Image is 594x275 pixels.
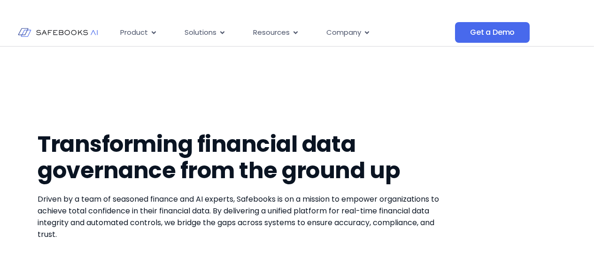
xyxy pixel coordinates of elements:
[455,22,530,43] a: Get a Demo
[185,27,216,38] span: Solutions
[38,194,439,240] span: Driven by a team of seasoned finance and AI experts, Safebooks is on a mission to empower organiz...
[253,27,290,38] span: Resources
[120,27,148,38] span: Product
[113,24,455,42] nav: Menu
[38,131,453,184] h1: Transforming financial data governance from the ground up
[326,27,361,38] span: Company
[113,24,455,42] div: Menu Toggle
[470,28,515,37] span: Get a Demo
